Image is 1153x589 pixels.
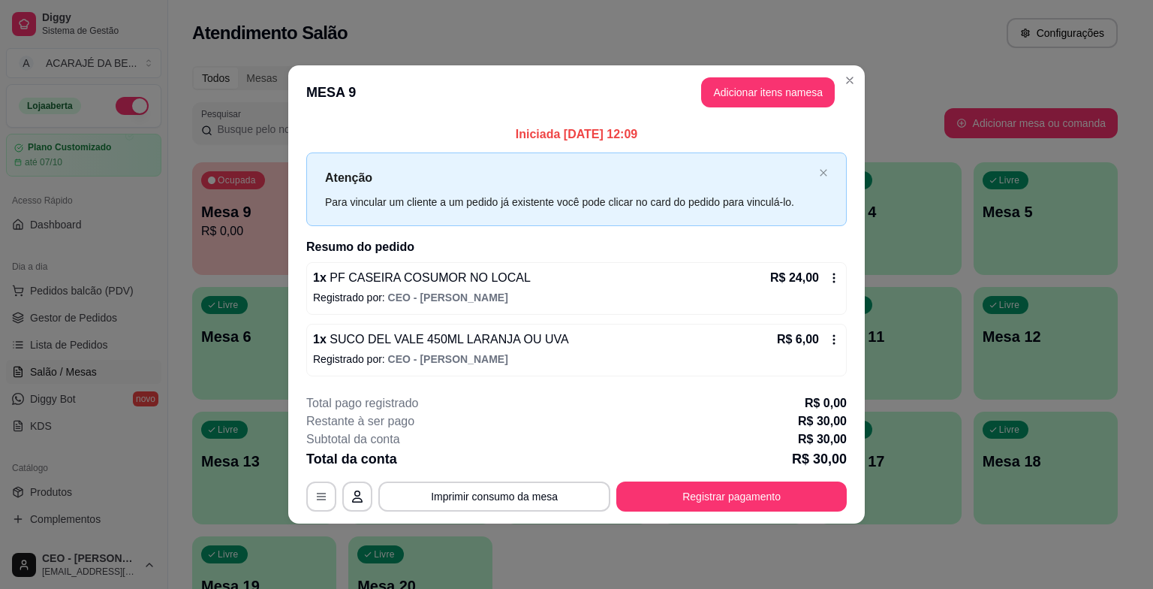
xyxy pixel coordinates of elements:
[792,449,847,470] p: R$ 30,00
[327,271,531,284] span: PF CASEIRA COSUMOR NO LOCAL
[306,430,400,449] p: Subtotal da conta
[306,125,847,143] p: Iniciada [DATE] 12:09
[306,449,397,470] p: Total da conta
[327,333,569,346] span: SUCO DEL VALE 450ML LARANJA OU UVA
[306,238,847,256] h2: Resumo do pedido
[313,352,840,367] p: Registrado por:
[770,269,819,287] p: R$ 24,00
[777,331,819,349] p: R$ 6,00
[288,65,865,119] header: MESA 9
[798,430,847,449] p: R$ 30,00
[378,482,610,512] button: Imprimir consumo da mesa
[325,194,813,210] div: Para vincular um cliente a um pedido já existente você pode clicar no card do pedido para vinculá...
[313,290,840,305] p: Registrado por:
[313,331,569,349] p: 1 x
[306,394,418,412] p: Total pago registrado
[819,168,828,178] button: close
[805,394,847,412] p: R$ 0,00
[798,412,847,430] p: R$ 30,00
[306,412,414,430] p: Restante à ser pago
[388,353,508,365] span: CEO - [PERSON_NAME]
[388,291,508,304] span: CEO - [PERSON_NAME]
[819,168,828,177] span: close
[616,482,847,512] button: Registrar pagamento
[313,269,531,287] p: 1 x
[701,77,835,107] button: Adicionar itens namesa
[838,68,862,92] button: Close
[325,168,813,187] p: Atenção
